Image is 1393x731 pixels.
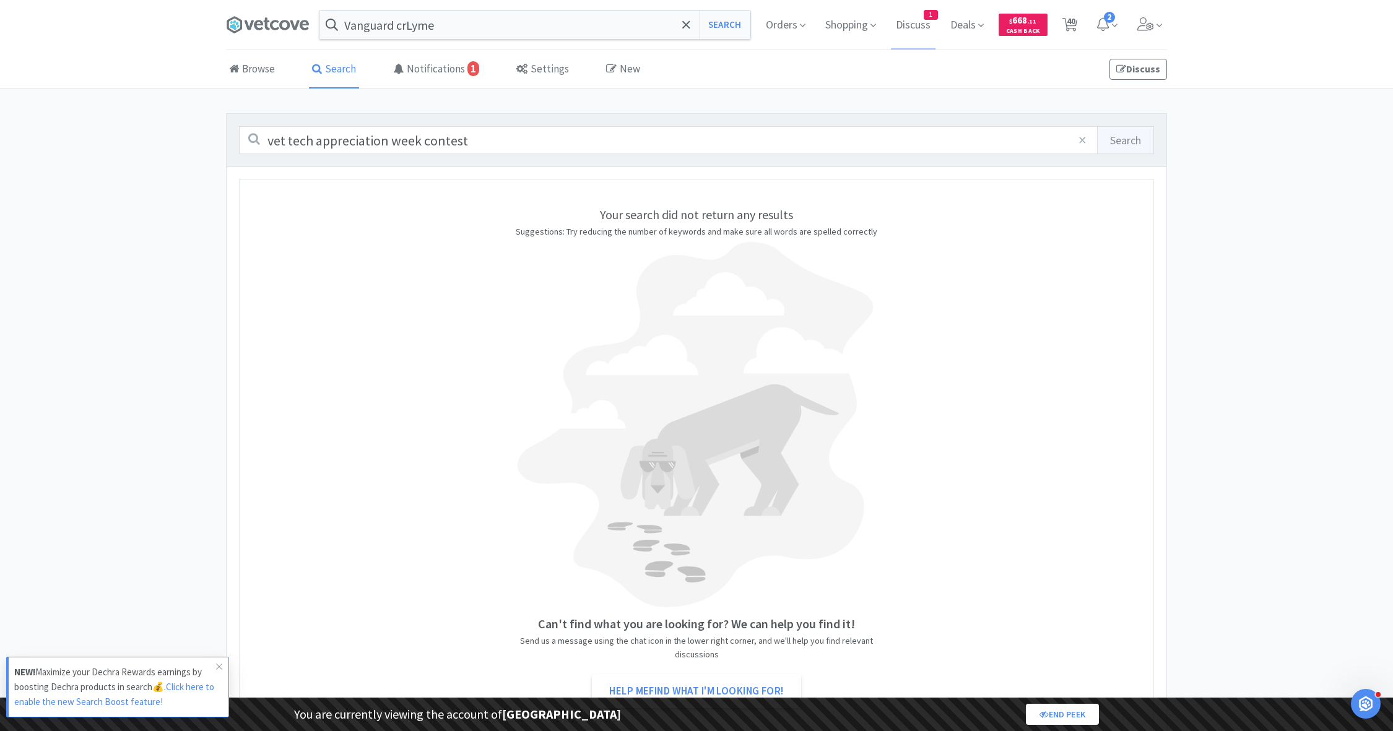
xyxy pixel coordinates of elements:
[467,61,479,76] span: 1
[1009,17,1012,25] span: $
[1026,704,1099,725] a: End Peek
[309,51,359,89] a: Search
[1057,21,1083,32] a: 40
[511,634,882,662] p: Send us a message using the chat icon in the lower right corner, and we'll help you find relevant...
[511,225,882,238] p: Suggestions: Try reducing the number of keywords and make sure all words are spelled correctly
[1027,17,1036,25] span: . 11
[1072,121,1092,158] span: ×
[511,205,882,225] h5: Your search did not return any results
[603,51,643,89] a: New
[1351,689,1381,719] iframe: Intercom live chat
[14,666,35,678] strong: NEW!
[699,11,750,39] button: Search
[1104,12,1115,23] span: 2
[1006,28,1040,36] span: Cash Back
[1109,59,1167,80] a: Discuss
[999,8,1048,41] a: $668.11Cash Back
[538,616,855,631] strong: Can't find what you are looking for? We can help you find it!
[1097,127,1153,154] button: Search
[502,706,621,722] strong: [GEOGRAPHIC_DATA]
[924,11,937,19] span: 1
[511,239,882,610] img: blind-dog-light.png
[14,665,216,709] p: Maximize your Dechra Rewards earnings by boosting Dechra products in search💰.
[891,20,935,31] a: Discuss1
[1009,14,1036,26] span: 668
[226,51,278,89] a: Browse
[294,704,621,724] p: You are currently viewing the account of
[592,674,801,708] button: Help mefind what I'm looking for!
[319,11,750,39] input: Search by item, sku, manufacturer, ingredient, size...
[239,126,1154,154] input: Search for a particular comment or discussion....
[390,51,482,89] a: Notifications1
[513,51,572,89] a: Settings
[649,684,783,698] span: find what I'm looking for!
